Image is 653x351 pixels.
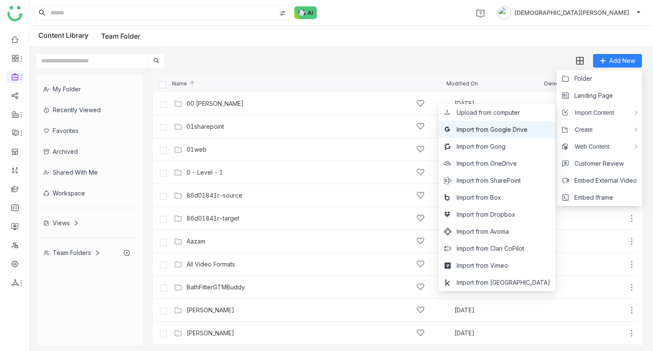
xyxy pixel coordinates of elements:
[444,244,524,253] button: Import from Clari CoPilot
[444,142,505,151] button: Import from Gong
[187,100,244,107] a: 00 [PERSON_NAME]
[37,79,136,99] div: My Folder
[37,99,136,120] div: Recently Viewed
[568,125,593,134] span: Create
[444,210,515,219] button: Import from Dropbox
[457,142,505,151] span: Import from Gong
[574,176,637,185] span: Embed External Video
[37,162,136,183] div: Shared with me
[174,122,182,131] img: Folder
[37,183,136,204] div: Workspace
[174,260,182,269] img: Folder
[189,80,196,87] img: arrow-up.svg
[187,261,235,268] a: All Video Formats
[562,176,637,185] button: Embed External Video
[174,145,182,154] img: Folder
[187,307,234,314] a: [PERSON_NAME]
[457,278,550,287] span: Import from [GEOGRAPHIC_DATA]
[187,284,245,291] a: BathFitterGTMBuddy
[444,176,521,185] button: Import from SharePoint
[568,108,614,117] span: Import Content
[187,238,205,245] a: Aazam
[174,99,182,108] img: Folder
[37,141,136,162] div: Archived
[562,91,613,100] button: Landing Page
[174,214,182,223] img: Folder
[457,108,520,117] span: Upload from computer
[574,193,613,202] span: Embed Iframe
[544,81,570,86] span: Owned By
[7,6,23,21] img: logo
[187,215,239,222] a: 86d01841r-target
[444,159,517,168] button: Import from OneDrive
[568,142,609,151] span: Web Content
[172,81,196,86] span: Name
[444,261,508,270] button: Import from Vimeo
[574,74,592,83] span: Folder
[174,237,182,246] img: Folder
[514,8,629,17] span: [DEMOGRAPHIC_DATA][PERSON_NAME]
[457,210,515,219] span: Import from Dropbox
[576,57,584,65] img: grid.svg
[444,227,509,236] button: Import from Avoma
[279,10,286,17] img: search-type.svg
[38,31,140,42] div: Content Library
[562,193,613,202] button: Embed Iframe
[457,193,501,202] span: Import from Box
[454,101,543,107] div: [DATE]
[187,169,223,176] a: 0 - Level - 1
[174,168,182,177] img: Folder
[187,146,207,153] a: 01web
[497,6,511,20] img: avatar
[562,159,624,168] button: Customer Review
[187,330,234,337] a: [PERSON_NAME]
[593,54,642,68] button: Add New
[37,120,136,141] div: Favorites
[444,278,550,287] button: Import from [GEOGRAPHIC_DATA]
[454,307,543,313] div: [DATE]
[457,244,524,253] span: Import from Clari CoPilot
[174,329,182,337] img: Folder
[496,6,643,20] button: [DEMOGRAPHIC_DATA][PERSON_NAME]
[457,261,508,270] span: Import from Vimeo
[457,227,509,236] span: Import from Avoma
[476,9,485,18] img: help.svg
[457,176,521,185] span: Import from SharePoint
[174,306,182,314] img: Folder
[43,249,100,256] div: Team Folders
[454,330,543,336] div: [DATE]
[574,91,613,100] span: Landing Page
[101,32,140,40] a: Team Folder
[609,56,635,65] span: Add New
[457,159,517,168] span: Import from OneDrive
[187,192,242,199] a: 86d01841r-source
[174,283,182,292] img: Folder
[562,74,592,83] button: Folder
[574,159,624,168] span: Customer Review
[444,193,501,202] button: Import from Box
[174,191,182,200] img: Folder
[43,219,79,226] div: Views
[444,125,528,134] button: Import from Google Drive
[446,81,478,86] span: Modified On
[457,125,528,134] span: Import from Google Drive
[187,123,224,130] a: 01sharepoint
[444,108,520,117] button: Upload from computer
[294,6,317,19] img: ask-buddy-normal.svg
